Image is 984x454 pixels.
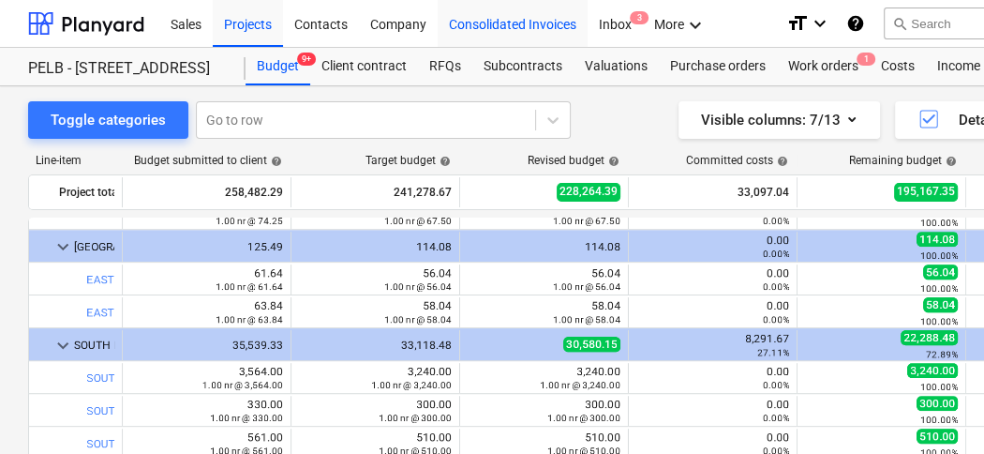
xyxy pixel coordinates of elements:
i: format_size [786,12,809,35]
small: 72.89% [926,349,958,359]
small: 1.00 nr @ 3,564.00 [202,380,283,390]
small: 1.00 nr @ 58.04 [384,314,452,325]
div: 3,240.00 [299,365,452,391]
div: 58.04 [468,299,620,325]
a: Valuations [574,48,659,85]
span: help [773,156,788,167]
span: help [942,156,957,167]
small: 1.00 nr @ 3,240.00 [540,380,620,390]
div: Work orders [777,48,870,85]
div: 63.84 [130,299,283,325]
small: 1.00 nr @ 74.25 [216,216,283,226]
a: SOUTH BARN Install of Boot Room - PC [PERSON_NAME] [87,437,373,450]
div: Target budget [365,154,451,167]
div: SOUTH BARN [74,330,114,360]
a: Work orders1 [777,48,870,85]
iframe: Chat Widget [890,364,984,454]
div: 33,097.04 [636,177,789,207]
button: Visible columns:7/13 [678,101,880,139]
a: EAST BARN Install of master ensuite - PC [PERSON_NAME] [87,273,382,286]
small: 1.00 nr @ 3,240.00 [371,380,452,390]
small: 100.00% [920,218,958,228]
div: 330.00 [130,398,283,424]
small: 1.00 nr @ 63.84 [216,314,283,325]
small: 0.00% [763,380,789,390]
a: SOUTH BARN Kitchen / Living & dining - Install only [87,371,345,385]
div: Remaining budget [849,154,957,167]
div: PELB - [STREET_ADDRESS] [28,59,223,79]
div: 241,278.67 [299,177,452,207]
small: 1.00 nr @ 300.00 [547,413,620,423]
div: 33,118.48 [299,339,452,352]
small: 1.00 nr @ 56.04 [553,281,620,292]
a: Costs [870,48,926,85]
div: [GEOGRAPHIC_DATA] [74,232,114,262]
i: keyboard_arrow_down [809,12,831,35]
small: 1.00 nr @ 330.00 [210,413,283,423]
span: keyboard_arrow_down [52,235,74,258]
div: 3,240.00 [468,365,620,391]
div: Budget submitted to client [134,154,282,167]
div: 56.04 [299,266,452,293]
div: 125.49 [130,240,283,253]
a: Client contract [310,48,418,85]
div: Visible columns : 7/13 [701,108,857,132]
div: 300.00 [299,398,452,424]
span: 58.04 [923,297,958,312]
div: 35,539.33 [130,339,283,352]
a: Subcontracts [472,48,574,85]
div: Project total [59,177,114,207]
div: 0.00 [636,299,789,325]
small: 1.00 nr @ 56.04 [384,281,452,292]
div: Budget [246,48,310,85]
div: 300.00 [468,398,620,424]
small: 100.00% [920,250,958,261]
span: help [436,156,451,167]
div: Line-item [28,154,122,167]
span: 30,580.15 [563,337,620,352]
a: SOUTH BARN Supply of Boot room - PC [PERSON_NAME] [87,404,374,417]
div: 56.04 [468,266,620,293]
small: 0.00% [763,314,789,325]
div: Toggle categories [51,108,166,132]
div: 114.08 [468,240,620,253]
small: 100.00% [920,283,958,294]
span: 3 [630,11,649,24]
div: 114.08 [299,240,452,253]
small: 1.00 nr @ 61.64 [216,281,283,292]
div: 8,291.67 [636,332,789,358]
div: 0.00 [636,234,789,260]
a: Purchase orders [659,48,777,85]
button: Toggle categories [28,101,188,139]
div: 0.00 [636,398,789,424]
span: 9+ [297,53,316,66]
i: keyboard_arrow_down [684,14,707,37]
div: Committed costs [686,154,788,167]
span: 228,264.39 [557,183,620,201]
small: 0.00% [763,249,789,259]
div: 58.04 [299,299,452,325]
span: keyboard_arrow_down [52,334,74,356]
span: help [267,156,282,167]
small: 100.00% [920,316,958,326]
small: 27.11% [757,347,789,357]
a: EAST BARN Install of bathroom - PC [PERSON_NAME] [87,306,358,319]
small: 1.00 nr @ 300.00 [379,413,452,423]
span: 56.04 [923,265,958,280]
span: search [892,16,907,31]
span: 114.08 [917,232,958,247]
small: 0.00% [763,413,789,423]
small: 1.00 nr @ 67.50 [553,216,620,226]
div: 3,564.00 [130,365,283,391]
div: 0.00 [636,365,789,391]
a: RFQs [418,48,472,85]
small: 0.00% [763,216,789,226]
div: 61.64 [130,266,283,293]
